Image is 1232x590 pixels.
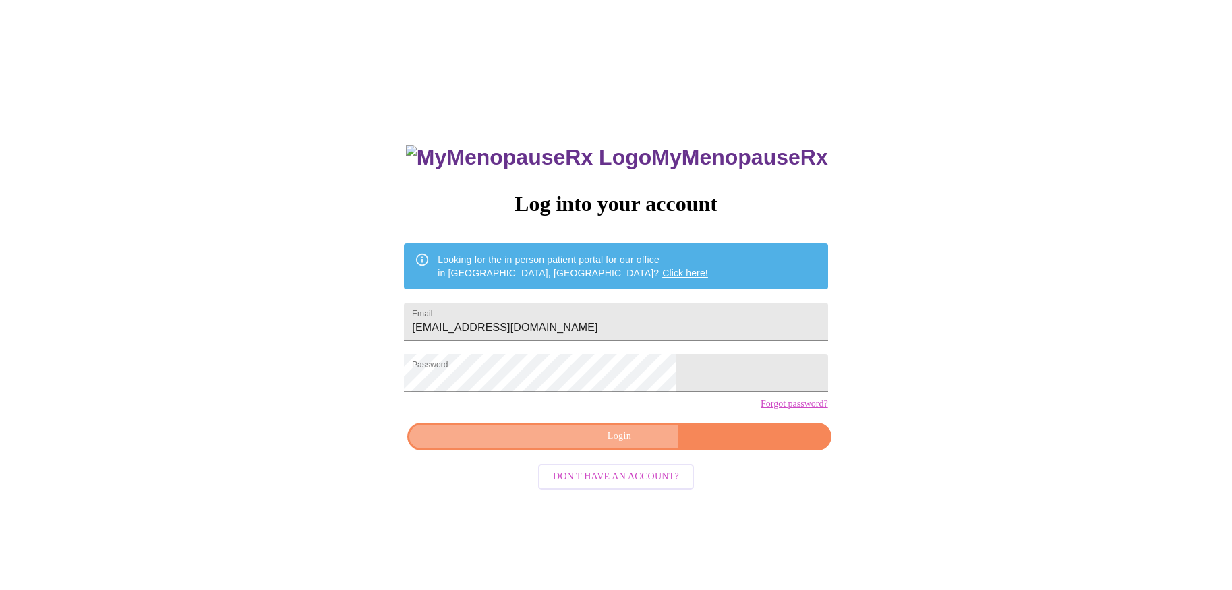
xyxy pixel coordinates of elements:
[662,268,708,278] a: Click here!
[535,469,697,481] a: Don't have an account?
[407,423,831,450] button: Login
[553,469,679,485] span: Don't have an account?
[404,191,827,216] h3: Log into your account
[423,428,815,445] span: Login
[761,399,828,409] a: Forgot password?
[406,145,651,170] img: MyMenopauseRx Logo
[538,464,694,490] button: Don't have an account?
[406,145,828,170] h3: MyMenopauseRx
[438,247,708,285] div: Looking for the in person patient portal for our office in [GEOGRAPHIC_DATA], [GEOGRAPHIC_DATA]?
